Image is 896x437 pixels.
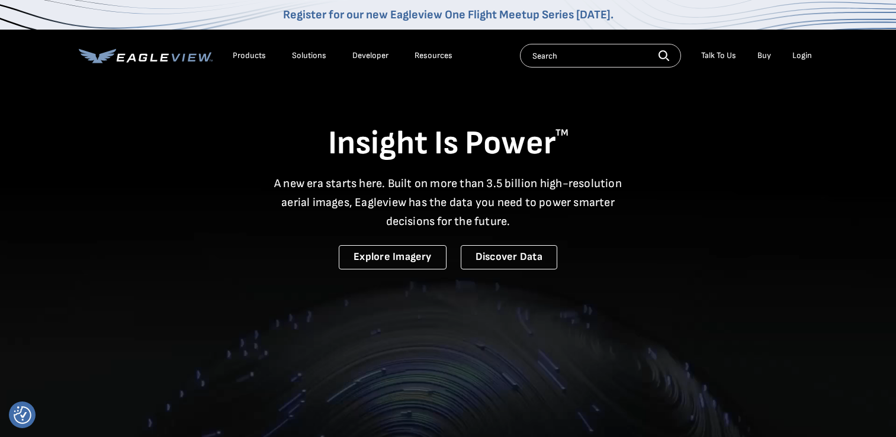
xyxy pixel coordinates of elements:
[283,8,614,22] a: Register for our new Eagleview One Flight Meetup Series [DATE].
[520,44,681,68] input: Search
[233,50,266,61] div: Products
[79,123,818,165] h1: Insight Is Power
[757,50,771,61] a: Buy
[267,174,630,231] p: A new era starts here. Built on more than 3.5 billion high-resolution aerial images, Eagleview ha...
[461,245,557,269] a: Discover Data
[792,50,812,61] div: Login
[339,245,447,269] a: Explore Imagery
[555,127,569,139] sup: TM
[14,406,31,424] img: Revisit consent button
[14,406,31,424] button: Consent Preferences
[292,50,326,61] div: Solutions
[352,50,388,61] a: Developer
[415,50,452,61] div: Resources
[701,50,736,61] div: Talk To Us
